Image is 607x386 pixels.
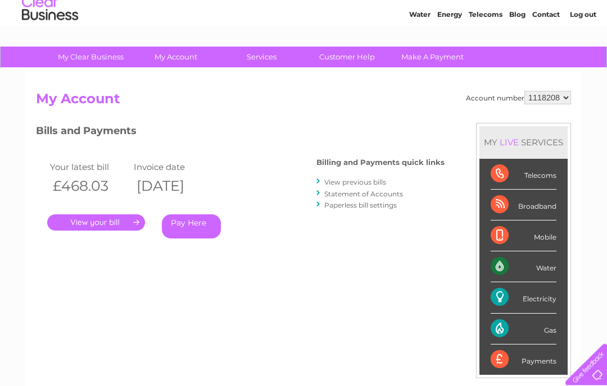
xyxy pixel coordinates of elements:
[491,221,556,252] div: Mobile
[395,6,473,20] a: 0333 014 3131
[570,48,596,56] a: Log out
[131,160,215,175] td: Invoice date
[47,175,131,198] th: £468.03
[466,91,571,105] div: Account number
[409,48,431,56] a: Water
[215,47,308,68] a: Services
[386,47,479,68] a: Make A Payment
[469,48,502,56] a: Telecoms
[324,178,386,187] a: View previous bills
[491,283,556,314] div: Electricity
[36,91,571,113] h2: My Account
[491,314,556,345] div: Gas
[509,48,526,56] a: Blog
[491,190,556,221] div: Broadband
[36,123,445,143] h3: Bills and Payments
[491,252,556,283] div: Water
[301,47,393,68] a: Customer Help
[316,159,445,167] h4: Billing and Payments quick links
[39,6,570,54] div: Clear Business is a trading name of Verastar Limited (registered in [GEOGRAPHIC_DATA] No. 3667643...
[491,159,556,190] div: Telecoms
[130,47,223,68] a: My Account
[47,160,131,175] td: Your latest bill
[497,137,521,148] div: LIVE
[162,215,221,239] a: Pay Here
[21,29,79,63] img: logo.png
[437,48,462,56] a: Energy
[491,345,556,375] div: Payments
[479,127,568,159] div: MY SERVICES
[532,48,560,56] a: Contact
[131,175,215,198] th: [DATE]
[44,47,137,68] a: My Clear Business
[324,201,397,210] a: Paperless bill settings
[324,190,403,199] a: Statement of Accounts
[47,215,145,231] a: .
